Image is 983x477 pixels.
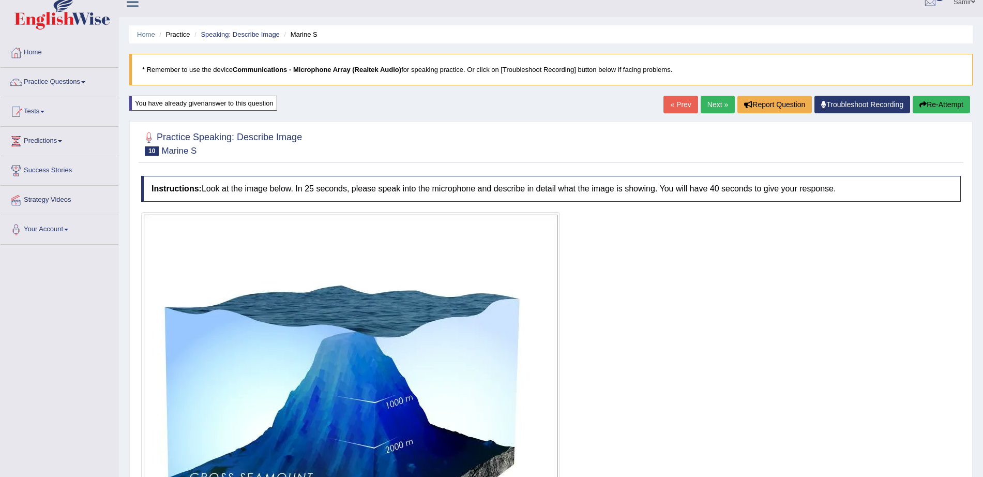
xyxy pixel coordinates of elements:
button: Report Question [737,96,812,113]
b: Communications - Microphone Array (Realtek Audio) [233,66,401,73]
a: Next » [701,96,735,113]
a: « Prev [663,96,698,113]
a: Success Stories [1,156,118,182]
div: You have already given answer to this question [129,96,277,111]
a: Tests [1,97,118,123]
a: Strategy Videos [1,186,118,212]
button: Re-Attempt [913,96,970,113]
li: Practice [157,29,190,39]
h4: Look at the image below. In 25 seconds, please speak into the microphone and describe in detail w... [141,176,961,202]
a: Predictions [1,127,118,153]
blockquote: * Remember to use the device for speaking practice. Or click on [Troubleshoot Recording] button b... [129,54,973,85]
a: Speaking: Describe Image [201,31,279,38]
a: Home [1,38,118,64]
b: Instructions: [152,184,202,193]
span: 10 [145,146,159,156]
a: Practice Questions [1,68,118,94]
li: Marine S [281,29,317,39]
a: Your Account [1,215,118,241]
small: Marine S [161,146,196,156]
h2: Practice Speaking: Describe Image [141,130,302,156]
a: Home [137,31,155,38]
a: Troubleshoot Recording [814,96,910,113]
